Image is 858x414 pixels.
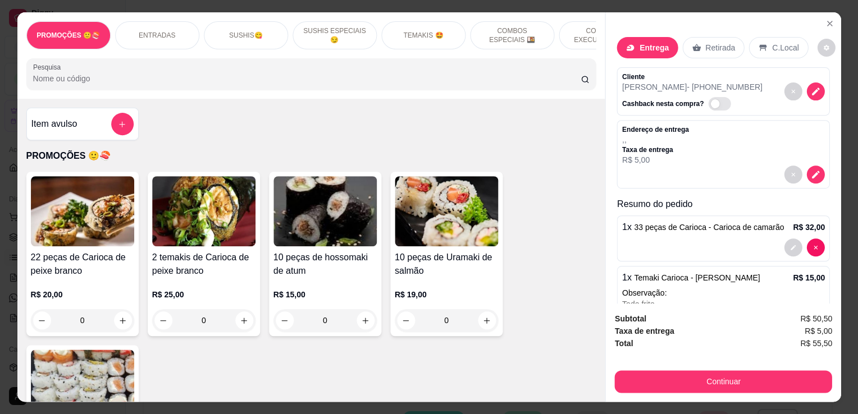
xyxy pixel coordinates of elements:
h4: 2 temakis de Carioca de peixe branco [152,251,255,278]
p: Cashback nesta compra? [622,99,704,108]
p: Endereço de entrega [622,125,689,134]
p: R$ 15,00 [793,272,825,283]
p: R$ 5,00 [622,154,689,165]
span: R$ 5,00 [805,325,832,337]
button: increase-product-quantity [113,311,131,329]
p: Resumo do pedido [617,197,830,211]
img: product-image [273,176,376,246]
p: SUSHIS ESPECIAIS 😏 [302,26,367,44]
span: 33 peças de Carioca - Carioca de camarão [634,223,784,232]
h4: 22 peças de Carioca de peixe branco [30,251,134,278]
img: product-image [395,176,498,246]
strong: Taxa de entrega [615,326,674,335]
button: decrease-product-quantity [784,82,802,100]
p: R$ 20,00 [30,289,134,300]
p: ENTRADAS [139,31,175,40]
p: C.Local [772,42,798,53]
button: add-separate-item [111,113,133,135]
button: Close [821,15,839,33]
p: Entrega [640,42,669,53]
p: PROMOÇÕES 🙂🍣 [26,149,596,163]
p: Retirada [705,42,735,53]
button: decrease-product-quantity [275,311,293,329]
label: Pesquisa [33,62,64,72]
p: PROMOÇÕES 🙂🍣 [36,31,100,40]
p: R$ 15,00 [273,289,376,300]
p: 1 x [622,220,784,234]
strong: Total [615,339,633,348]
button: increase-product-quantity [356,311,374,329]
p: TEMAKIS 🤩 [403,31,443,40]
input: Pesquisa [33,73,581,84]
button: decrease-product-quantity [784,238,802,256]
button: increase-product-quantity [235,311,253,329]
button: increase-product-quantity [478,311,496,329]
h4: 10 peças de hossomaki de atum [273,251,376,278]
h4: 10 peças de Uramaki de salmão [395,251,498,278]
button: decrease-product-quantity [33,311,51,329]
span: Temaki Carioca - [PERSON_NAME] [634,273,760,282]
button: decrease-product-quantity [807,238,825,256]
button: decrease-product-quantity [397,311,415,329]
img: product-image [30,176,134,246]
div: Todo frito [622,298,825,310]
p: COMBOS EXECUTIVOS 🍣 [568,26,633,44]
strong: Subtotal [615,314,646,323]
button: decrease-product-quantity [817,39,835,57]
img: product-image [152,176,255,246]
p: Taxa de entrega [622,145,689,154]
p: 1 x [622,271,760,284]
p: [PERSON_NAME] - [PHONE_NUMBER] [622,81,763,93]
p: Observação: [622,287,825,298]
button: Continuar [615,370,832,393]
span: R$ 50,50 [800,312,832,325]
button: decrease-product-quantity [807,165,825,183]
span: R$ 55,50 [800,337,832,349]
button: decrease-product-quantity [784,165,802,183]
h4: Item avulso [31,117,77,131]
p: Cliente [622,72,763,81]
p: SUSHIS😋 [229,31,263,40]
label: Automatic updates [708,97,735,111]
p: R$ 32,00 [793,222,825,233]
p: , , [622,134,689,145]
p: R$ 19,00 [395,289,498,300]
p: R$ 25,00 [152,289,255,300]
p: COMBOS ESPECIAIS 🍱 [480,26,545,44]
button: decrease-product-quantity [807,82,825,100]
button: decrease-product-quantity [154,311,172,329]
